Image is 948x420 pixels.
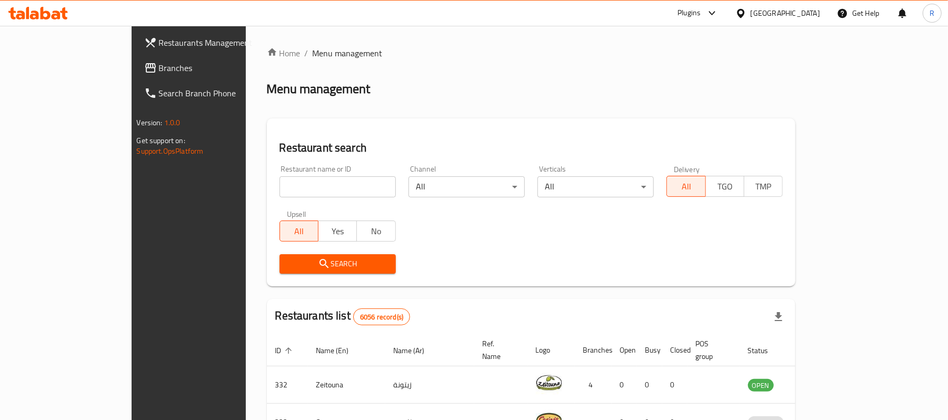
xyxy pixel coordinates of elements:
[637,334,662,366] th: Busy
[671,179,701,194] span: All
[287,210,306,217] label: Upsell
[527,334,575,366] th: Logo
[612,334,637,366] th: Open
[137,116,163,129] span: Version:
[318,221,357,242] button: Yes
[284,224,314,239] span: All
[275,344,295,357] span: ID
[137,134,185,147] span: Get support on:
[748,344,782,357] span: Status
[930,7,934,19] span: R
[751,7,820,19] div: [GEOGRAPHIC_DATA]
[316,344,363,357] span: Name (En)
[744,176,783,197] button: TMP
[280,176,396,197] input: Search for restaurant name or ID..
[408,176,525,197] div: All
[674,165,700,173] label: Delivery
[662,334,687,366] th: Closed
[666,176,705,197] button: All
[280,254,396,274] button: Search
[275,308,411,325] h2: Restaurants list
[308,366,385,404] td: Zeitouna
[267,81,371,97] h2: Menu management
[164,116,181,129] span: 1.0.0
[354,312,410,322] span: 6056 record(s)
[710,179,740,194] span: TGO
[637,366,662,404] td: 0
[356,221,395,242] button: No
[612,366,637,404] td: 0
[749,179,779,194] span: TMP
[537,176,654,197] div: All
[159,36,282,49] span: Restaurants Management
[136,55,290,81] a: Branches
[280,140,783,156] h2: Restaurant search
[313,47,383,59] span: Menu management
[280,221,318,242] button: All
[662,366,687,404] td: 0
[766,304,791,329] div: Export file
[305,47,308,59] li: /
[748,379,774,392] span: OPEN
[137,144,204,158] a: Support.OpsPlatform
[575,334,612,366] th: Branches
[536,369,562,396] img: Zeitouna
[159,87,282,99] span: Search Branch Phone
[136,81,290,106] a: Search Branch Phone
[705,176,744,197] button: TGO
[288,257,387,271] span: Search
[575,366,612,404] td: 4
[159,62,282,74] span: Branches
[696,337,727,363] span: POS group
[136,30,290,55] a: Restaurants Management
[677,7,701,19] div: Plugins
[483,337,515,363] span: Ref. Name
[385,366,474,404] td: زيتونة
[394,344,438,357] span: Name (Ar)
[323,224,353,239] span: Yes
[267,47,796,59] nav: breadcrumb
[361,224,391,239] span: No
[353,308,410,325] div: Total records count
